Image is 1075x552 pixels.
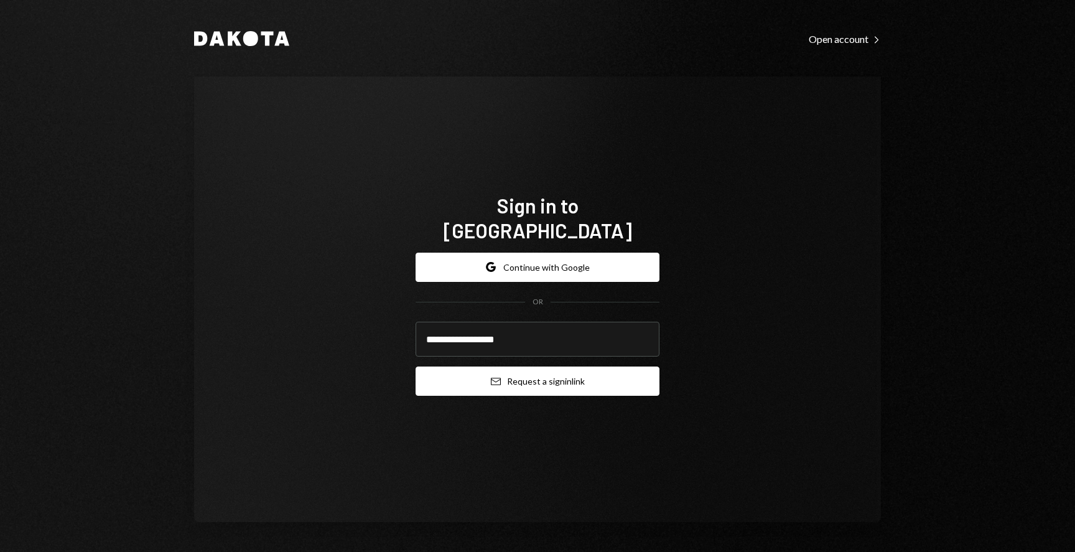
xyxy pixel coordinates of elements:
a: Open account [809,32,881,45]
button: Continue with Google [416,253,659,282]
h1: Sign in to [GEOGRAPHIC_DATA] [416,193,659,243]
div: OR [533,297,543,307]
button: Request a signinlink [416,367,659,396]
div: Open account [809,33,881,45]
keeper-lock: Open Keeper Popup [635,332,649,347]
